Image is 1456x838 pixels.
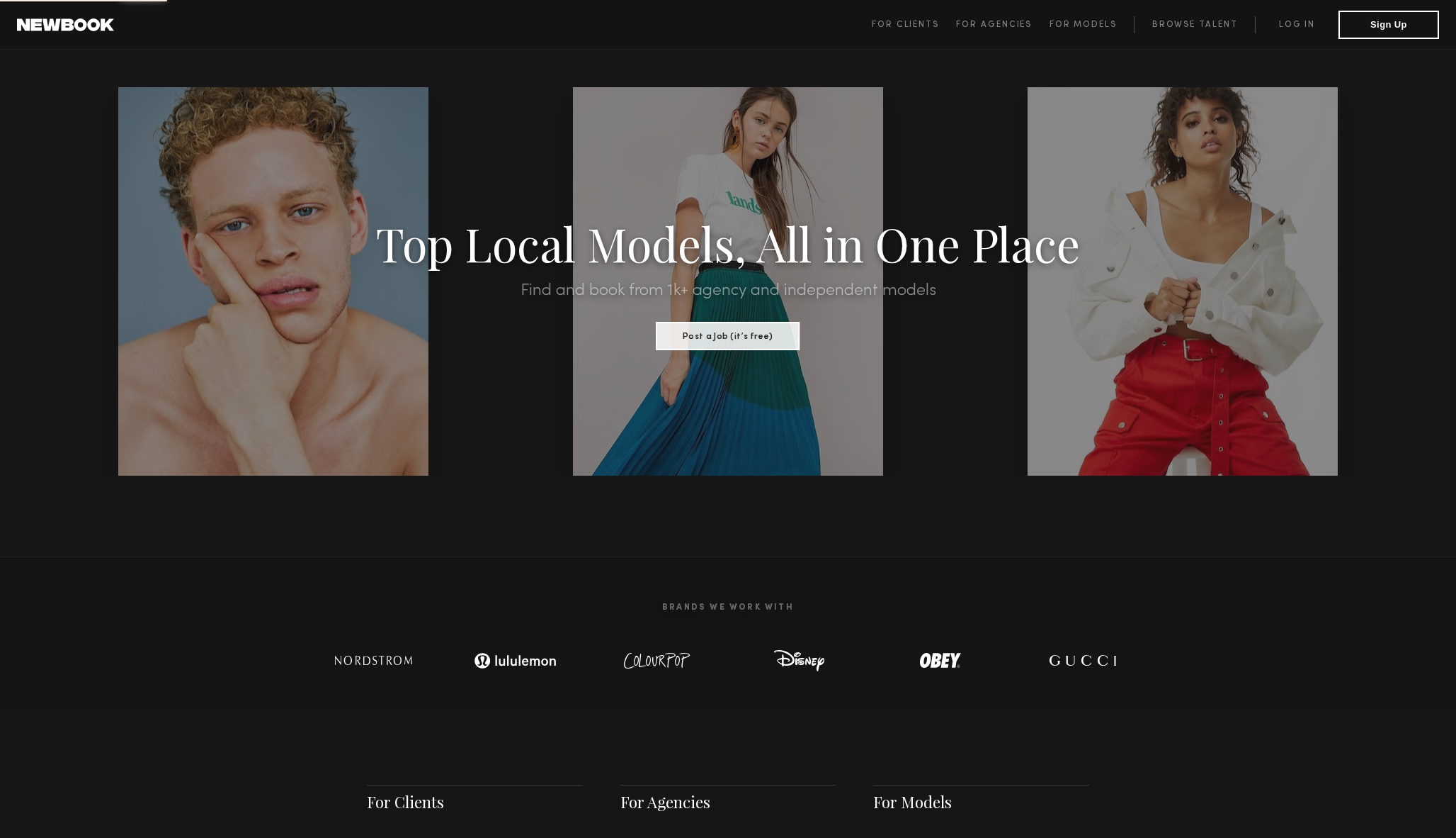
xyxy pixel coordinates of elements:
[109,221,1347,265] h1: Top Local Models, All in One Place
[753,647,845,675] img: logo-disney.svg
[872,21,939,29] span: For Clients
[620,791,710,812] a: For Agencies
[109,282,1347,299] h2: Find and book from 1k+ agency and independent models
[956,21,1032,29] span: For Agencies
[324,647,423,675] img: logo-nordstrom.svg
[656,327,800,342] a: Post a Job (it’s free)
[611,647,703,675] img: logo-colour-pop.svg
[1338,11,1439,39] button: Sign Up
[656,322,800,350] button: Post a Job (it’s free)
[894,647,986,675] img: logo-obey.svg
[873,791,952,812] a: For Models
[367,791,444,812] a: For Clients
[1050,21,1117,29] span: For Models
[1050,16,1134,33] a: For Models
[303,586,1153,630] h2: Brands We Work With
[872,16,956,33] a: For Clients
[956,16,1049,33] a: For Agencies
[1036,647,1128,675] img: logo-gucci.svg
[1134,16,1255,33] a: Browse Talent
[1255,16,1338,33] a: Log in
[466,647,565,675] img: logo-lulu.svg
